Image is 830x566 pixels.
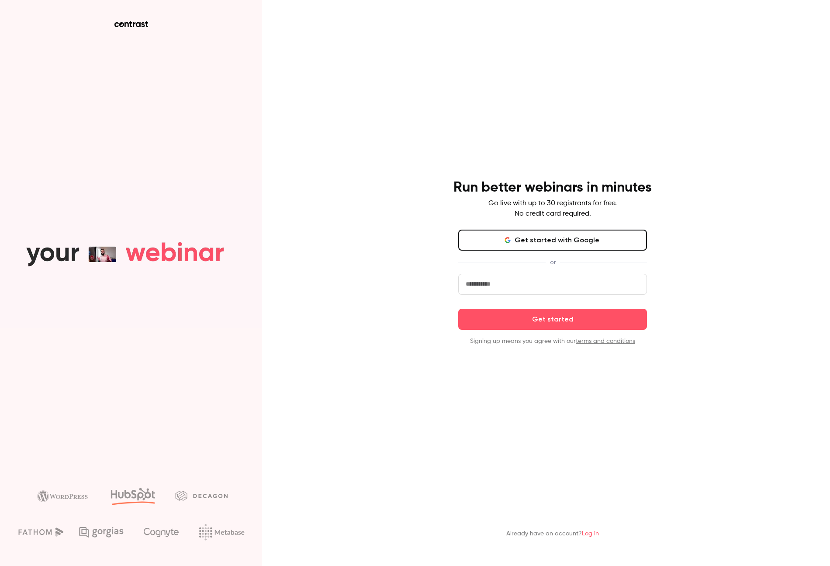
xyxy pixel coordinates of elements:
h4: Run better webinars in minutes [453,179,652,196]
a: Log in [582,531,599,537]
button: Get started with Google [458,230,647,251]
p: Signing up means you agree with our [458,337,647,346]
button: Get started [458,309,647,330]
img: decagon [175,491,228,500]
p: Go live with up to 30 registrants for free. No credit card required. [488,198,617,219]
a: terms and conditions [576,338,635,344]
span: or [546,258,560,267]
p: Already have an account? [506,529,599,538]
